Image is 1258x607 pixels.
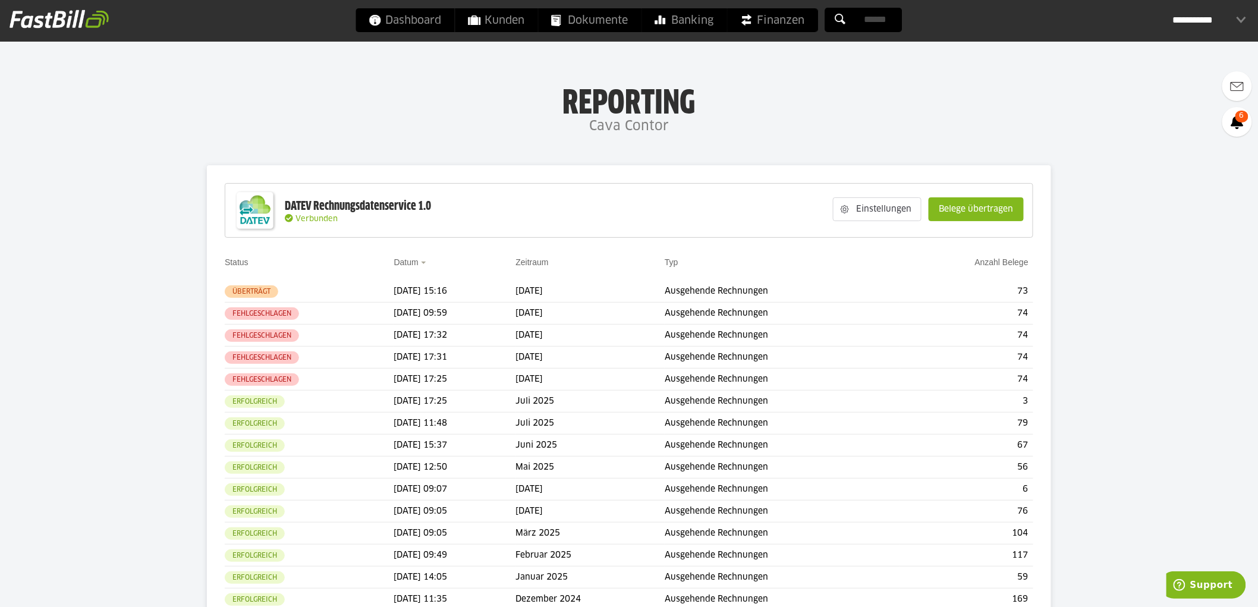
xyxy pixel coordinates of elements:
td: Juni 2025 [516,435,665,457]
td: [DATE] [516,281,665,303]
td: Ausgehende Rechnungen [665,457,900,479]
a: Anzahl Belege [975,257,1029,267]
div: DATEV Rechnungsdatenservice 1.0 [285,199,431,214]
span: Banking [655,8,714,32]
td: [DATE] 17:31 [394,347,516,369]
td: Mai 2025 [516,457,665,479]
td: 59 [900,567,1033,589]
a: 6 [1222,107,1252,137]
img: DATEV-Datenservice Logo [231,187,279,234]
a: Kunden [455,8,538,32]
td: 74 [900,303,1033,325]
a: Dashboard [356,8,455,32]
td: 56 [900,457,1033,479]
td: [DATE] 09:59 [394,303,516,325]
a: Finanzen [728,8,818,32]
td: März 2025 [516,523,665,545]
td: [DATE] 15:16 [394,281,516,303]
td: [DATE] 15:37 [394,435,516,457]
sl-badge: Überträgt [225,285,278,298]
td: 74 [900,369,1033,391]
a: Zeitraum [516,257,549,267]
td: 74 [900,347,1033,369]
sl-badge: Fehlgeschlagen [225,307,299,320]
sl-button: Belege übertragen [929,197,1024,221]
img: sort_desc.gif [421,262,429,264]
td: [DATE] [516,325,665,347]
td: 74 [900,325,1033,347]
td: 67 [900,435,1033,457]
td: Juli 2025 [516,391,665,413]
sl-badge: Erfolgreich [225,571,285,584]
td: [DATE] 14:05 [394,567,516,589]
span: Dashboard [369,8,442,32]
td: 6 [900,479,1033,501]
td: Januar 2025 [516,567,665,589]
sl-badge: Fehlgeschlagen [225,351,299,364]
td: Februar 2025 [516,545,665,567]
td: Ausgehende Rechnungen [665,347,900,369]
a: Dokumente [539,8,641,32]
span: Kunden [468,8,525,32]
td: [DATE] [516,501,665,523]
h1: Reporting [119,84,1139,115]
td: Ausgehende Rechnungen [665,369,900,391]
td: [DATE] 09:05 [394,523,516,545]
td: [DATE] 17:25 [394,369,516,391]
span: Verbunden [295,215,338,223]
td: 3 [900,391,1033,413]
a: Banking [642,8,727,32]
sl-button: Einstellungen [833,197,922,221]
sl-badge: Erfolgreich [225,549,285,562]
td: 79 [900,413,1033,435]
td: Ausgehende Rechnungen [665,479,900,501]
td: Ausgehende Rechnungen [665,523,900,545]
td: [DATE] [516,369,665,391]
td: [DATE] 17:25 [394,391,516,413]
sl-badge: Erfolgreich [225,505,285,518]
sl-badge: Erfolgreich [225,483,285,496]
td: Ausgehende Rechnungen [665,281,900,303]
td: Juli 2025 [516,413,665,435]
td: [DATE] 09:07 [394,479,516,501]
a: Datum [394,257,419,267]
span: Dokumente [552,8,628,32]
sl-badge: Erfolgreich [225,395,285,408]
iframe: Öffnet ein Widget, in dem Sie weitere Informationen finden [1166,571,1246,601]
td: Ausgehende Rechnungen [665,567,900,589]
td: 117 [900,545,1033,567]
td: Ausgehende Rechnungen [665,325,900,347]
td: 73 [900,281,1033,303]
span: Finanzen [741,8,805,32]
sl-badge: Erfolgreich [225,593,285,606]
td: [DATE] 17:32 [394,325,516,347]
sl-badge: Erfolgreich [225,417,285,430]
td: [DATE] 09:05 [394,501,516,523]
td: Ausgehende Rechnungen [665,413,900,435]
sl-badge: Erfolgreich [225,439,285,452]
span: 6 [1235,111,1248,122]
td: [DATE] [516,347,665,369]
td: [DATE] 12:50 [394,457,516,479]
a: Typ [665,257,678,267]
a: Status [225,257,249,267]
td: [DATE] 09:49 [394,545,516,567]
td: [DATE] 11:48 [394,413,516,435]
td: Ausgehende Rechnungen [665,391,900,413]
td: Ausgehende Rechnungen [665,501,900,523]
td: [DATE] [516,303,665,325]
td: Ausgehende Rechnungen [665,303,900,325]
td: 104 [900,523,1033,545]
td: 76 [900,501,1033,523]
sl-badge: Fehlgeschlagen [225,373,299,386]
sl-badge: Erfolgreich [225,527,285,540]
sl-badge: Fehlgeschlagen [225,329,299,342]
img: fastbill_logo_white.png [10,10,109,29]
td: [DATE] [516,479,665,501]
td: Ausgehende Rechnungen [665,435,900,457]
sl-badge: Erfolgreich [225,461,285,474]
td: Ausgehende Rechnungen [665,545,900,567]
